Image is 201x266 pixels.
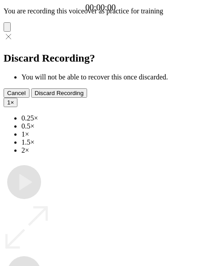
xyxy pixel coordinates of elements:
li: 0.25× [21,114,197,122]
button: 1× [4,98,17,107]
p: You are recording this voiceover as practice for training [4,7,197,15]
li: 2× [21,146,197,154]
h2: Discard Recording? [4,52,197,64]
button: Discard Recording [31,88,88,98]
button: Cancel [4,88,29,98]
li: 1× [21,130,197,138]
a: 00:00:00 [85,3,116,12]
li: 1.5× [21,138,197,146]
li: You will not be able to recover this once discarded. [21,73,197,81]
span: 1 [7,99,10,106]
li: 0.5× [21,122,197,130]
